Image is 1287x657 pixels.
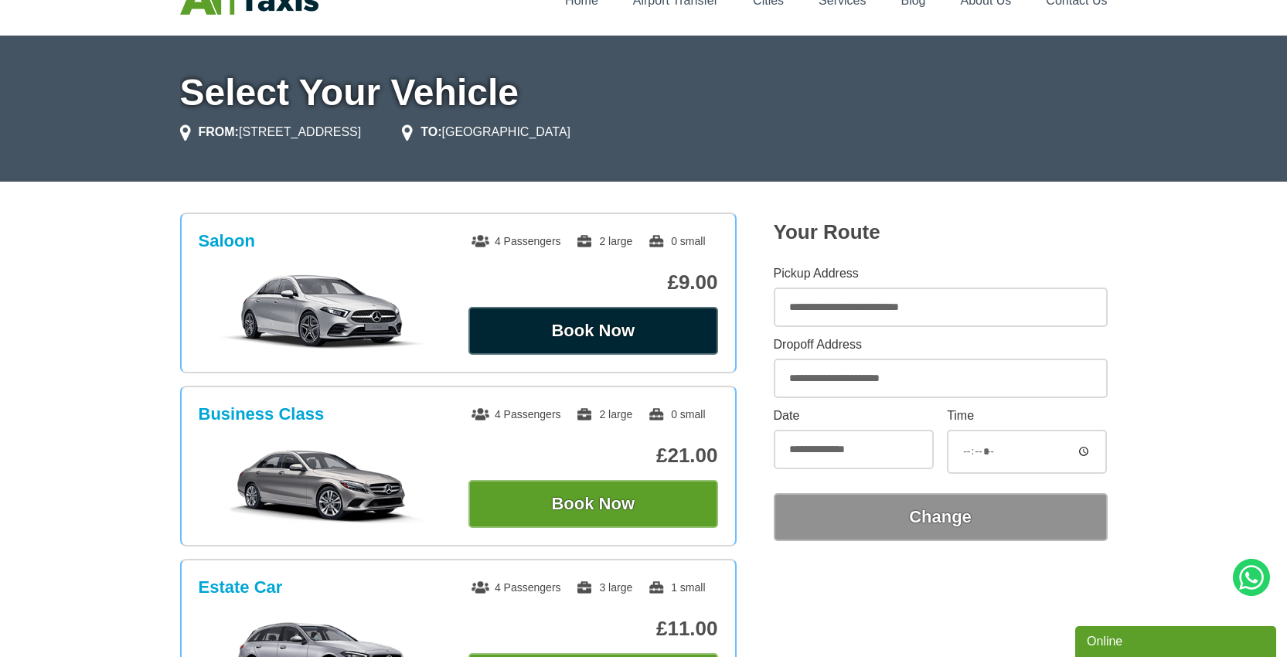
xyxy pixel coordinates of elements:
[947,410,1107,422] label: Time
[774,267,1108,280] label: Pickup Address
[472,581,561,594] span: 4 Passengers
[206,446,439,523] img: Business Class
[576,408,632,420] span: 2 large
[576,581,632,594] span: 3 large
[472,235,561,247] span: 4 Passengers
[199,125,239,138] strong: FROM:
[420,125,441,138] strong: TO:
[402,123,570,141] li: [GEOGRAPHIC_DATA]
[468,307,718,355] button: Book Now
[199,231,255,251] h3: Saloon
[648,408,705,420] span: 0 small
[180,74,1108,111] h1: Select Your Vehicle
[180,123,362,141] li: [STREET_ADDRESS]
[774,339,1108,351] label: Dropoff Address
[648,581,705,594] span: 1 small
[206,273,439,350] img: Saloon
[1075,623,1279,657] iframe: chat widget
[468,271,718,294] p: £9.00
[199,577,283,597] h3: Estate Car
[576,235,632,247] span: 2 large
[774,220,1108,244] h2: Your Route
[774,493,1108,541] button: Change
[472,408,561,420] span: 4 Passengers
[648,235,705,247] span: 0 small
[199,404,325,424] h3: Business Class
[468,617,718,641] p: £11.00
[468,444,718,468] p: £21.00
[774,410,934,422] label: Date
[468,480,718,528] button: Book Now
